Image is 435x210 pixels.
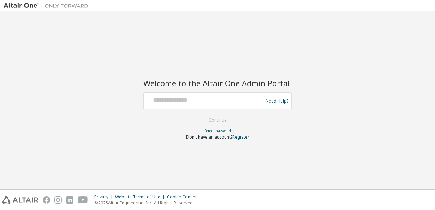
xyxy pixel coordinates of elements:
h2: Welcome to the Altair One Admin Portal [143,78,292,88]
img: altair_logo.svg [2,196,38,204]
div: Privacy [94,194,115,200]
span: Don't have an account? [186,134,232,140]
p: © 2025 Altair Engineering, Inc. All Rights Reserved. [94,200,203,206]
img: facebook.svg [43,196,50,204]
a: Forgot password [204,128,231,133]
div: Cookie Consent [167,194,203,200]
a: Register [232,134,249,140]
div: Website Terms of Use [115,194,167,200]
img: Altair One [4,2,92,9]
img: instagram.svg [54,196,62,204]
img: youtube.svg [78,196,88,204]
img: linkedin.svg [66,196,73,204]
